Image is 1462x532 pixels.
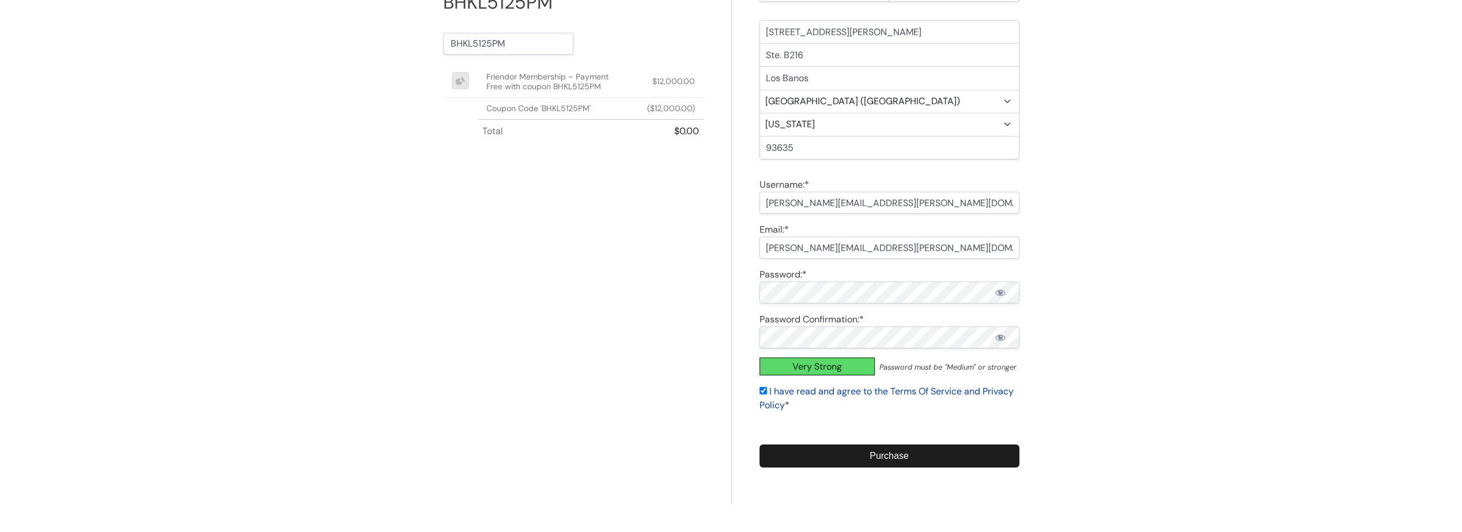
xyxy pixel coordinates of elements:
[486,82,623,92] p: Free with coupon BHKL5125PM
[760,268,807,280] label: Password:*
[632,66,704,98] td: $12,000.00
[443,33,573,55] input: Coupon Code:
[879,362,1017,372] em: Password must be "Medium" or stronger
[478,98,632,119] td: Coupon Code 'BHKL5125PM'
[760,387,767,394] input: I have read and agree to the Terms Of Service and Privacy Policy*
[760,223,789,235] label: Email:*
[632,119,704,143] th: $0.00
[760,444,1019,468] input: Purchase
[760,358,875,375] span: Very Strong
[982,326,1019,348] button: Show password
[760,20,1019,44] input: Address Line 1*
[486,72,623,82] p: Friendor Membership – Payment
[760,313,864,325] label: Password Confirmation:*
[478,119,632,143] th: Total
[982,282,1019,303] button: Show password
[760,43,1019,67] input: Address Line 2
[452,72,469,89] img: product.png
[760,178,809,191] label: Username:*
[760,385,1014,411] a: I have read and agree to the Terms Of Service and Privacy Policy
[1404,477,1462,532] iframe: Chat Widget
[632,98,704,119] td: ($12,000.00)
[760,66,1019,90] input: City*
[760,136,1019,159] input: Zip/Postal Code*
